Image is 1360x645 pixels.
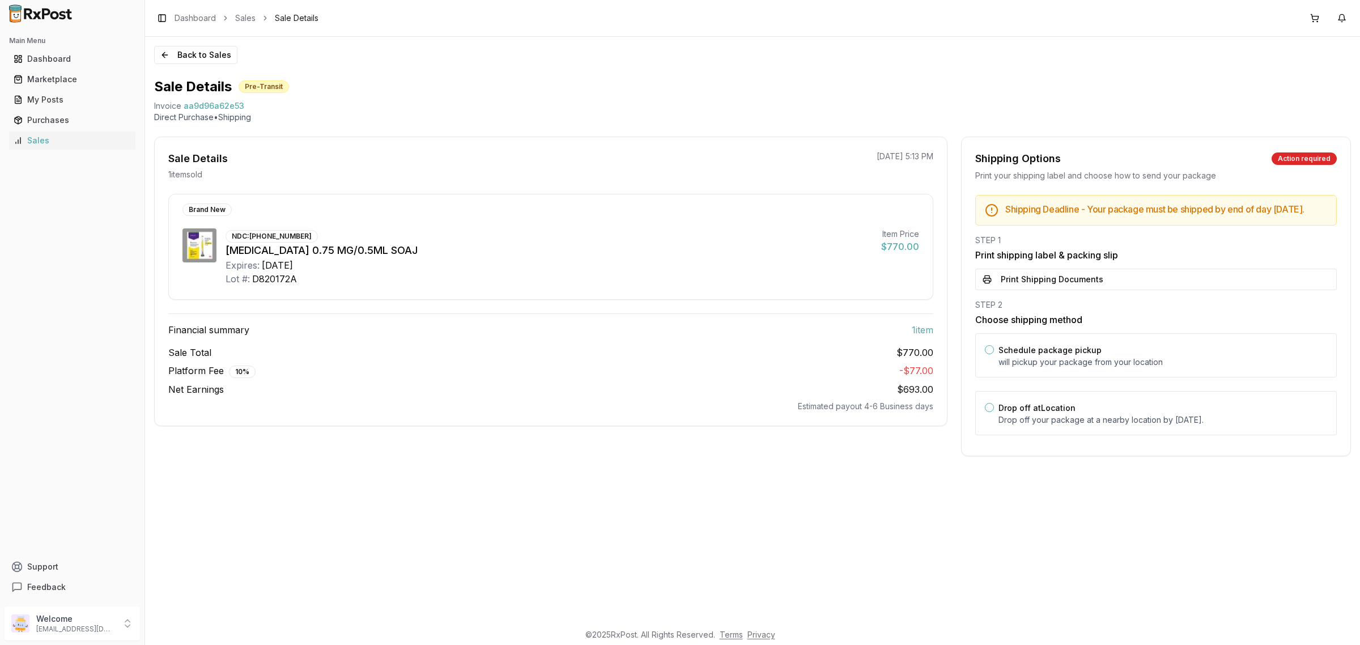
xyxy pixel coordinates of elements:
a: Sales [9,130,135,151]
div: NDC: [PHONE_NUMBER] [226,230,318,243]
div: Print your shipping label and choose how to send your package [975,170,1337,181]
div: 10 % [229,366,256,378]
p: [EMAIL_ADDRESS][DOMAIN_NAME] [36,625,115,634]
h5: Shipping Deadline - Your package must be shipped by end of day [DATE] . [1005,205,1327,214]
span: 1 item [912,323,933,337]
a: Privacy [747,630,775,639]
span: Feedback [27,582,66,593]
p: Drop off your package at a nearby location by [DATE] . [998,414,1327,426]
p: 1 item sold [168,169,202,180]
button: Feedback [5,577,140,597]
div: Invoice [154,100,181,112]
img: Trulicity 0.75 MG/0.5ML SOAJ [182,228,216,262]
span: Sale Details [275,12,318,24]
nav: breadcrumb [175,12,318,24]
a: Dashboard [175,12,216,24]
div: Sales [14,135,131,146]
div: Sale Details [168,151,228,167]
button: Dashboard [5,50,140,68]
div: [DATE] [262,258,293,272]
button: Purchases [5,111,140,129]
p: Welcome [36,613,115,625]
a: Purchases [9,110,135,130]
span: Net Earnings [168,383,224,396]
button: Back to Sales [154,46,237,64]
a: Marketplace [9,69,135,90]
span: Sale Total [168,346,211,359]
a: Terms [720,630,743,639]
p: Direct Purchase • Shipping [154,112,1351,123]
div: Marketplace [14,74,131,85]
div: Brand New [182,203,232,216]
div: Pre-Transit [239,80,289,93]
div: Item Price [881,228,919,240]
div: Estimated payout 4-6 Business days [168,401,933,412]
a: My Posts [9,90,135,110]
div: My Posts [14,94,131,105]
span: aa9d96a62e53 [184,100,244,112]
button: My Posts [5,91,140,109]
p: will pickup your package from your location [998,357,1327,368]
img: User avatar [11,614,29,633]
button: Support [5,557,140,577]
h3: Choose shipping method [975,313,1337,326]
div: $770.00 [881,240,919,253]
span: - $77.00 [899,365,933,376]
span: $770.00 [896,346,933,359]
h2: Main Menu [9,36,135,45]
div: Expires: [226,258,260,272]
button: Print Shipping Documents [975,269,1337,290]
button: Marketplace [5,70,140,88]
label: Schedule package pickup [998,345,1102,355]
a: Sales [235,12,256,24]
span: $693.00 [897,384,933,395]
button: Sales [5,131,140,150]
span: Platform Fee [168,364,256,378]
p: [DATE] 5:13 PM [877,151,933,162]
a: Dashboard [9,49,135,69]
div: [MEDICAL_DATA] 0.75 MG/0.5ML SOAJ [226,243,872,258]
img: RxPost Logo [5,5,77,23]
div: STEP 2 [975,299,1337,311]
div: Lot #: [226,272,250,286]
div: Shipping Options [975,151,1061,167]
h3: Print shipping label & packing slip [975,248,1337,262]
div: Dashboard [14,53,131,65]
span: Financial summary [168,323,249,337]
label: Drop off at Location [998,403,1076,413]
div: D820172A [252,272,297,286]
div: Purchases [14,114,131,126]
div: STEP 1 [975,235,1337,246]
div: Action required [1272,152,1337,165]
h1: Sale Details [154,78,232,96]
